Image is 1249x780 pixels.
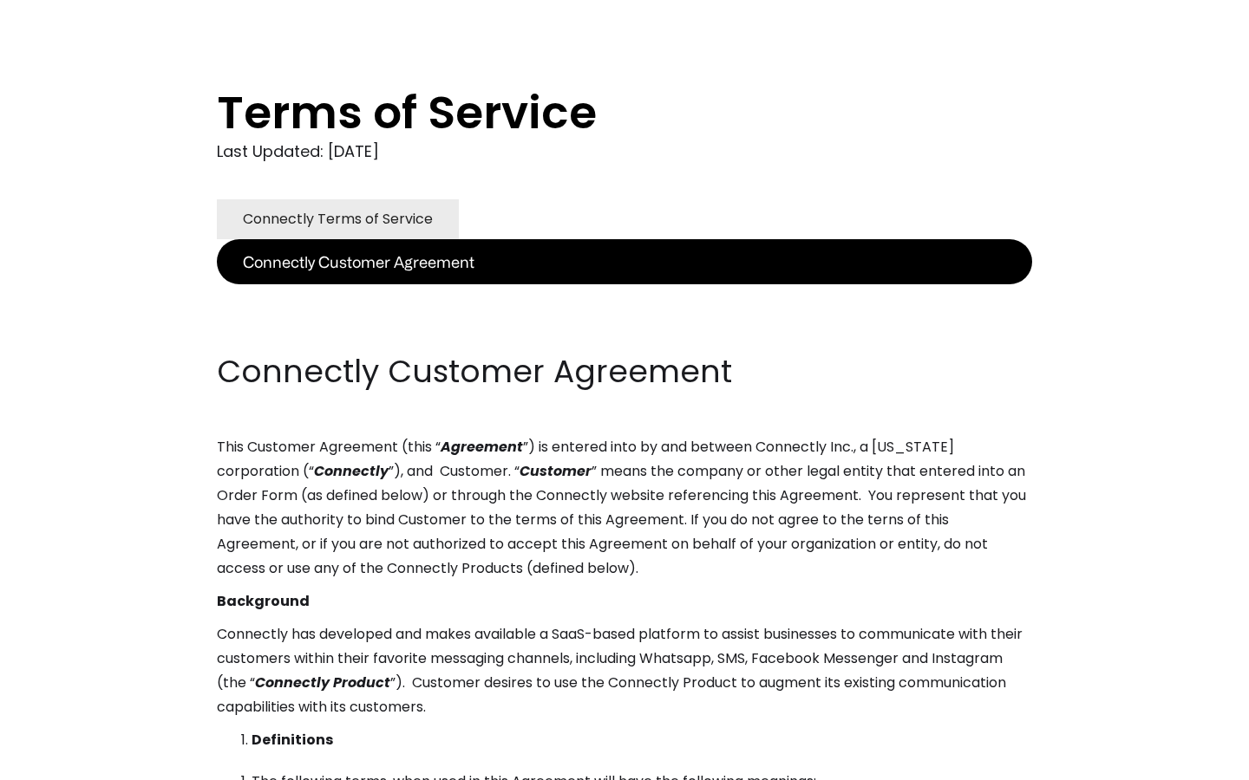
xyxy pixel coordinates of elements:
[217,87,963,139] h1: Terms of Service
[35,750,104,774] ul: Language list
[217,284,1032,309] p: ‍
[255,673,390,692] em: Connectly Product
[243,250,474,274] div: Connectly Customer Agreement
[217,350,1032,393] h2: Connectly Customer Agreement
[243,207,433,231] div: Connectly Terms of Service
[217,591,310,611] strong: Background
[217,139,1032,165] div: Last Updated: [DATE]
[217,622,1032,719] p: Connectly has developed and makes available a SaaS-based platform to assist businesses to communi...
[314,461,389,481] em: Connectly
[520,461,592,481] em: Customer
[17,748,104,774] aside: Language selected: English
[441,437,523,457] em: Agreement
[217,435,1032,581] p: This Customer Agreement (this “ ”) is entered into by and between Connectly Inc., a [US_STATE] co...
[217,317,1032,341] p: ‍
[252,730,333,750] strong: Definitions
